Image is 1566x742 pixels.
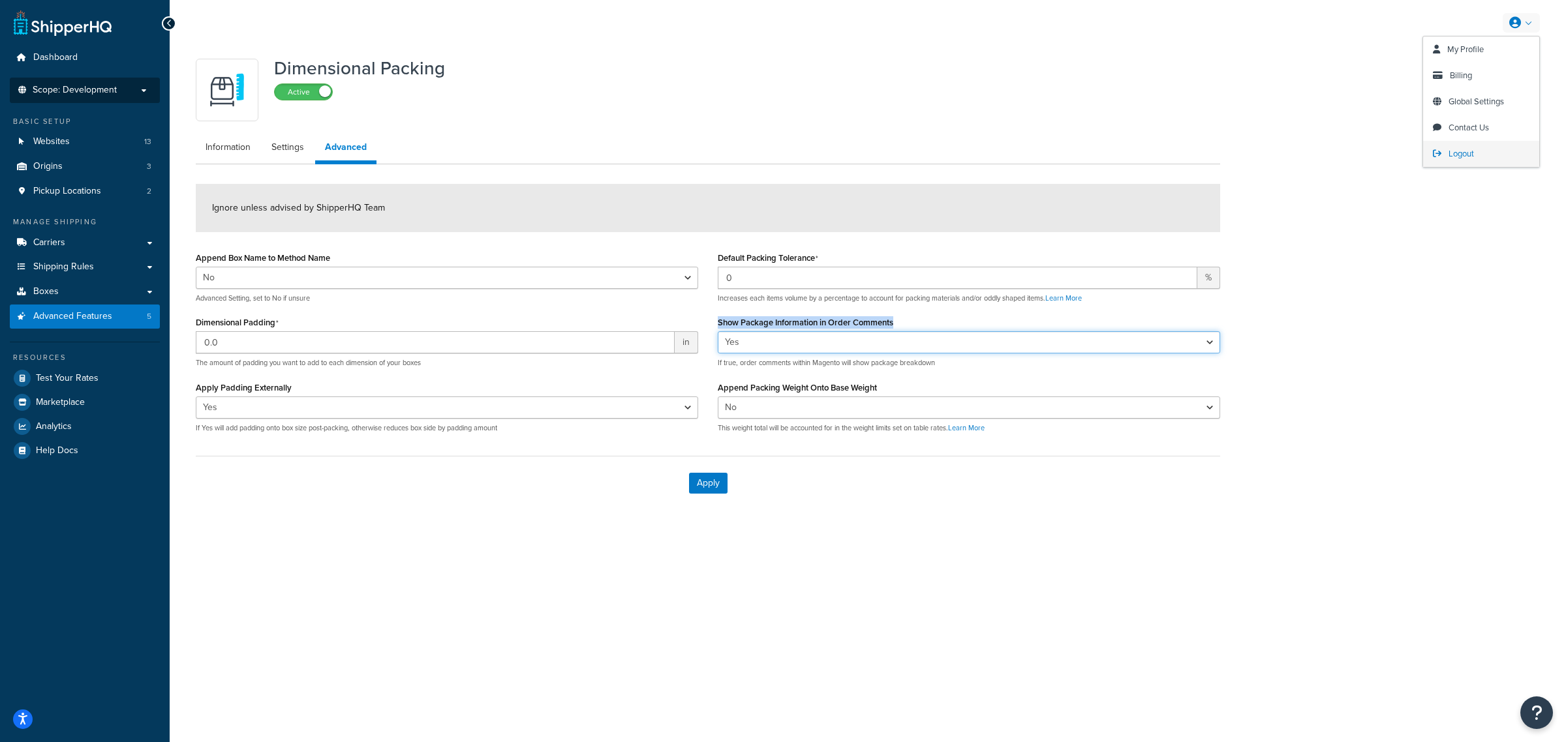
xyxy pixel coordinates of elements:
[675,331,698,353] span: in
[1423,141,1539,167] a: Logout
[10,130,160,154] a: Websites13
[144,136,151,147] span: 13
[1045,293,1082,303] a: Learn More
[10,352,160,363] div: Resources
[196,134,260,160] a: Information
[33,136,70,147] span: Websites
[33,261,94,273] span: Shipping Rules
[147,161,151,172] span: 3
[1423,89,1539,115] a: Global Settings
[10,155,160,179] a: Origins3
[10,415,160,438] a: Analytics
[196,358,698,368] p: The amount of padding you want to add to each dimension of your boxes
[10,116,160,127] div: Basic Setup
[1449,147,1474,160] span: Logout
[10,391,160,414] a: Marketplace
[196,318,279,328] label: Dimensional Padding
[10,439,160,462] a: Help Docs
[718,358,1220,368] p: If true, order comments within Magento will show package breakdown
[10,130,160,154] li: Websites
[1449,121,1489,134] span: Contact Us
[147,311,151,322] span: 5
[718,253,818,263] label: Default Packing Tolerance
[33,311,112,322] span: Advanced Features
[10,46,160,70] a: Dashboard
[36,445,78,456] span: Help Docs
[718,318,893,327] label: Show Package Information in Order Comments
[718,423,1220,433] p: This weight total will be accounted for in the weight limits set on table rates.
[1447,43,1484,55] span: My Profile
[36,373,99,384] span: Test Your Rates
[718,293,1220,303] p: Increases each items volume by a percentage to account for packing materials and/or oddly shaped ...
[10,216,160,228] div: Manage Shipping
[948,423,985,433] a: Learn More
[275,84,332,100] label: Active
[315,134,376,164] a: Advanced
[10,280,160,304] a: Boxes
[274,59,445,78] h1: Dimensional Packing
[10,231,160,255] a: Carriers
[1520,696,1553,729] button: Open Resource Center
[10,366,160,390] a: Test Your Rates
[36,421,72,432] span: Analytics
[689,473,728,494] button: Apply
[33,237,65,248] span: Carriers
[36,397,85,408] span: Marketplace
[1449,95,1504,108] span: Global Settings
[33,52,78,63] span: Dashboard
[196,253,330,263] label: Append Box Name to Method Name
[10,304,160,329] li: Advanced Features
[33,186,101,197] span: Pickup Locations
[10,304,160,329] a: Advanced Features5
[147,186,151,197] span: 2
[204,67,250,113] img: DTVBYsAAAAAASUVORK5CYII=
[196,293,698,303] p: Advanced Setting, set to No if unsure
[33,85,117,96] span: Scope: Development
[1450,69,1472,82] span: Billing
[10,179,160,203] li: Pickup Locations
[33,161,63,172] span: Origins
[1423,63,1539,89] a: Billing
[1423,115,1539,141] a: Contact Us
[10,155,160,179] li: Origins
[1423,37,1539,63] a: My Profile
[10,255,160,279] a: Shipping Rules
[212,201,385,215] span: Ignore unless advised by ShipperHQ Team
[1197,267,1220,289] span: %
[718,383,877,393] label: Append Packing Weight Onto Base Weight
[196,423,698,433] p: If Yes will add padding onto box size post-packing, otherwise reduces box side by padding amount
[33,286,59,297] span: Boxes
[10,179,160,203] a: Pickup Locations2
[262,134,314,160] a: Settings
[196,383,292,393] label: Apply Padding Externally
